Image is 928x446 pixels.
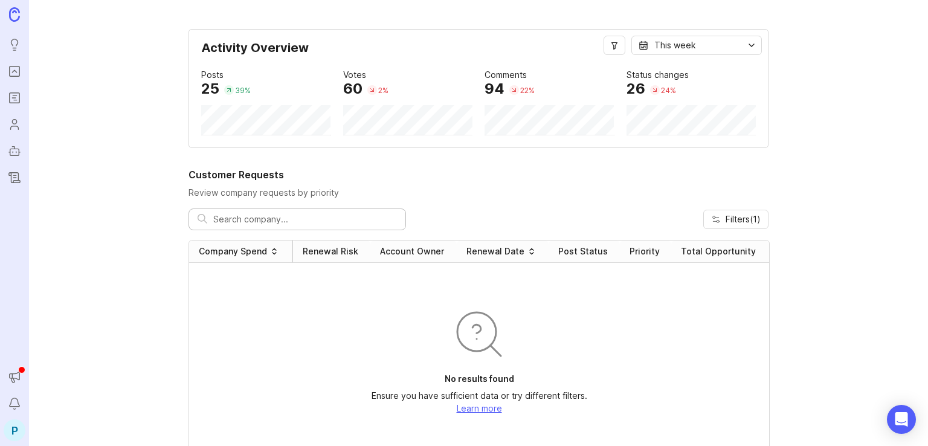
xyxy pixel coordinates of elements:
div: 25 [201,82,219,96]
img: svg+xml;base64,PHN2ZyB3aWR0aD0iOTYiIGhlaWdodD0iOTYiIGZpbGw9Im5vbmUiIHhtbG5zPSJodHRwOi8vd3d3LnczLm... [450,305,508,363]
div: 2 % [378,85,388,95]
div: Activity Overview [201,42,756,63]
p: Review company requests by priority [188,187,768,199]
div: 39 % [235,85,251,95]
a: Learn more [457,403,502,413]
div: Priority [630,245,660,257]
button: P [4,419,25,441]
div: 60 [343,82,362,96]
button: Announcements [4,366,25,388]
svg: toggle icon [742,40,761,50]
a: Autopilot [4,140,25,162]
div: Renewal Risk [303,245,358,257]
div: Account Owner [380,245,444,257]
div: 26 [627,82,645,96]
span: ( 1 ) [750,214,761,224]
img: Canny Home [9,7,20,21]
div: Company Spend [199,245,267,257]
div: Comments [485,68,527,82]
div: Total Opportunity [681,245,756,257]
div: Open Intercom Messenger [887,405,916,434]
div: This week [654,39,696,52]
a: Portal [4,60,25,82]
div: Status changes [627,68,689,82]
a: Roadmaps [4,87,25,109]
div: 22 % [520,85,535,95]
div: 24 % [661,85,676,95]
div: Renewal Date [466,245,524,257]
div: Votes [343,68,366,82]
a: Users [4,114,25,135]
button: Notifications [4,393,25,415]
a: Changelog [4,167,25,189]
span: Filters [726,213,761,225]
a: Ideas [4,34,25,56]
h2: Customer Requests [188,167,768,182]
input: Search company... [213,213,397,226]
div: Posts [201,68,224,82]
button: Filters(1) [703,210,768,229]
div: 94 [485,82,504,96]
div: Post Status [558,245,608,257]
p: No results found [445,373,514,385]
p: Ensure you have sufficient data or try different filters. [372,390,587,402]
